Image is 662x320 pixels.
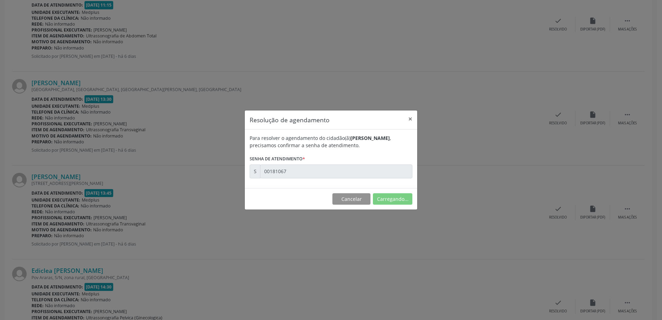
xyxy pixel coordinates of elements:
[250,165,260,178] div: S
[250,115,330,124] h5: Resolução de agendamento
[403,110,417,127] button: Close
[332,193,370,205] button: Cancelar
[250,154,305,165] label: Senha de atendimento
[373,193,412,205] button: Carregando...
[350,135,390,141] b: [PERSON_NAME]
[250,134,412,149] div: Para resolver o agendamento do cidadão(ã) , precisamos confirmar a senha de atendimento.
